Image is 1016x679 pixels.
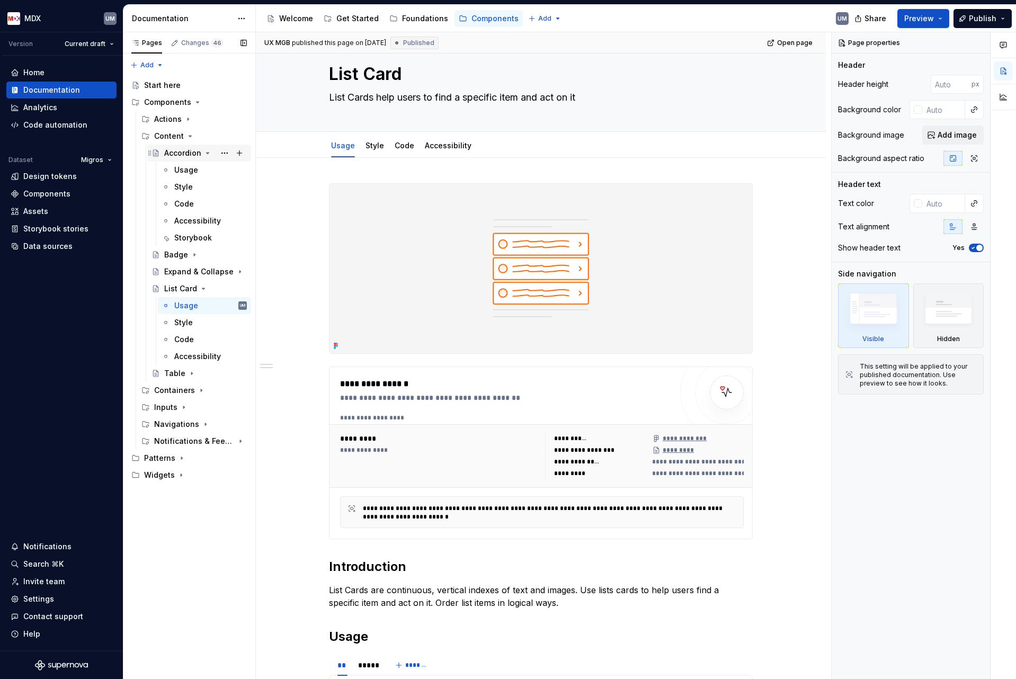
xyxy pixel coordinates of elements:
[174,216,221,226] div: Accessibility
[6,64,117,81] a: Home
[154,131,184,141] div: Content
[24,13,41,24] div: MDX
[35,660,88,671] a: Supernova Logo
[922,126,984,145] button: Add image
[331,141,355,150] a: Usage
[60,37,119,51] button: Current draft
[211,39,223,47] span: 46
[6,556,117,573] button: Search ⌘K
[454,10,523,27] a: Components
[137,128,251,145] div: Content
[144,470,175,480] div: Widgets
[164,266,234,277] div: Expand & Collapse
[327,134,359,156] div: Usage
[8,40,33,48] div: Version
[23,629,40,639] div: Help
[23,594,54,604] div: Settings
[953,9,1012,28] button: Publish
[154,114,182,124] div: Actions
[154,419,199,430] div: Navigations
[137,416,251,433] div: Navigations
[174,165,198,175] div: Usage
[6,538,117,555] button: Notifications
[174,334,194,345] div: Code
[425,141,471,150] a: Accessibility
[849,9,893,28] button: Share
[140,61,154,69] span: Add
[76,153,117,167] button: Migros
[23,559,64,569] div: Search ⌘K
[6,168,117,185] a: Design tokens
[23,541,72,552] div: Notifications
[137,433,251,450] div: Notifications & Feedback
[181,39,223,47] div: Changes
[838,104,901,115] div: Background color
[938,130,977,140] span: Add image
[969,13,996,24] span: Publish
[137,399,251,416] div: Inputs
[838,198,874,209] div: Text color
[913,283,984,348] div: Hidden
[157,195,251,212] a: Code
[837,14,847,23] div: UM
[23,189,70,199] div: Components
[23,120,87,130] div: Code automation
[6,117,117,133] a: Code automation
[174,351,221,362] div: Accessibility
[264,39,290,47] span: UX MGB
[6,591,117,607] a: Settings
[7,12,20,25] img: e41497f2-3305-4231-9db9-dd4d728291db.png
[240,300,245,311] div: UM
[157,297,251,314] a: UsageUM
[862,335,884,343] div: Visible
[897,9,949,28] button: Preview
[6,608,117,625] button: Contact support
[174,182,193,192] div: Style
[329,628,753,645] h2: Usage
[164,283,197,294] div: List Card
[922,100,965,119] input: Auto
[174,317,193,328] div: Style
[131,39,162,47] div: Pages
[147,263,251,280] a: Expand & Collapse
[23,102,57,113] div: Analytics
[23,171,77,182] div: Design tokens
[127,77,251,94] a: Start here
[127,450,251,467] div: Patterns
[137,111,251,128] div: Actions
[65,40,105,48] span: Current draft
[395,141,414,150] a: Code
[838,60,865,70] div: Header
[8,156,33,164] div: Dataset
[838,79,888,90] div: Header height
[144,453,175,463] div: Patterns
[147,280,251,297] a: List Card
[390,134,418,156] div: Code
[421,134,476,156] div: Accessibility
[6,82,117,99] a: Documentation
[471,13,519,24] div: Components
[132,13,232,24] div: Documentation
[366,141,384,150] a: Style
[154,402,177,413] div: Inputs
[23,241,73,252] div: Data sources
[157,348,251,365] a: Accessibility
[525,11,565,26] button: Add
[23,224,88,234] div: Storybook stories
[6,573,117,590] a: Invite team
[860,362,977,388] div: This setting will be applied to your published documentation. Use preview to see how it looks.
[329,584,753,609] p: List Cards are continuous, vertical indexes of text and images. Use lists cards to help users fin...
[154,385,195,396] div: Containers
[931,75,972,94] input: Auto
[838,243,901,253] div: Show header text
[154,436,234,446] div: Notifications & Feedback
[127,467,251,484] div: Widgets
[105,14,115,23] div: UM
[144,80,181,91] div: Start here
[147,365,251,382] a: Table
[403,39,434,47] span: Published
[279,13,313,24] div: Welcome
[6,238,117,255] a: Data sources
[164,148,201,158] div: Accordion
[327,89,751,106] textarea: List Cards help users to find a specific item and act on it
